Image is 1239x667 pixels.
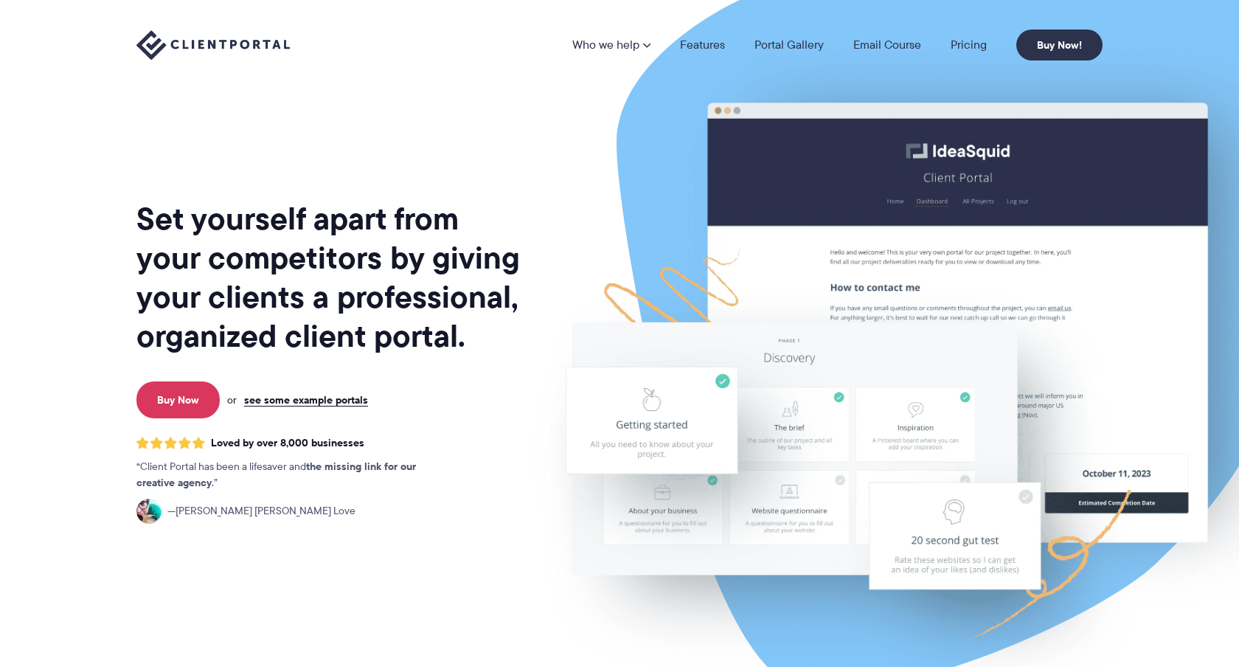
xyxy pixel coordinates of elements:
[167,503,355,519] span: [PERSON_NAME] [PERSON_NAME] Love
[136,458,416,491] strong: the missing link for our creative agency
[1016,30,1103,61] a: Buy Now!
[227,393,237,407] span: or
[572,39,650,51] a: Who we help
[136,381,220,418] a: Buy Now
[136,199,523,356] h1: Set yourself apart from your competitors by giving your clients a professional, organized client ...
[136,459,446,491] p: Client Portal has been a lifesaver and .
[754,39,824,51] a: Portal Gallery
[680,39,725,51] a: Features
[244,393,368,407] a: see some example portals
[853,39,921,51] a: Email Course
[951,39,987,51] a: Pricing
[211,437,364,449] span: Loved by over 8,000 businesses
